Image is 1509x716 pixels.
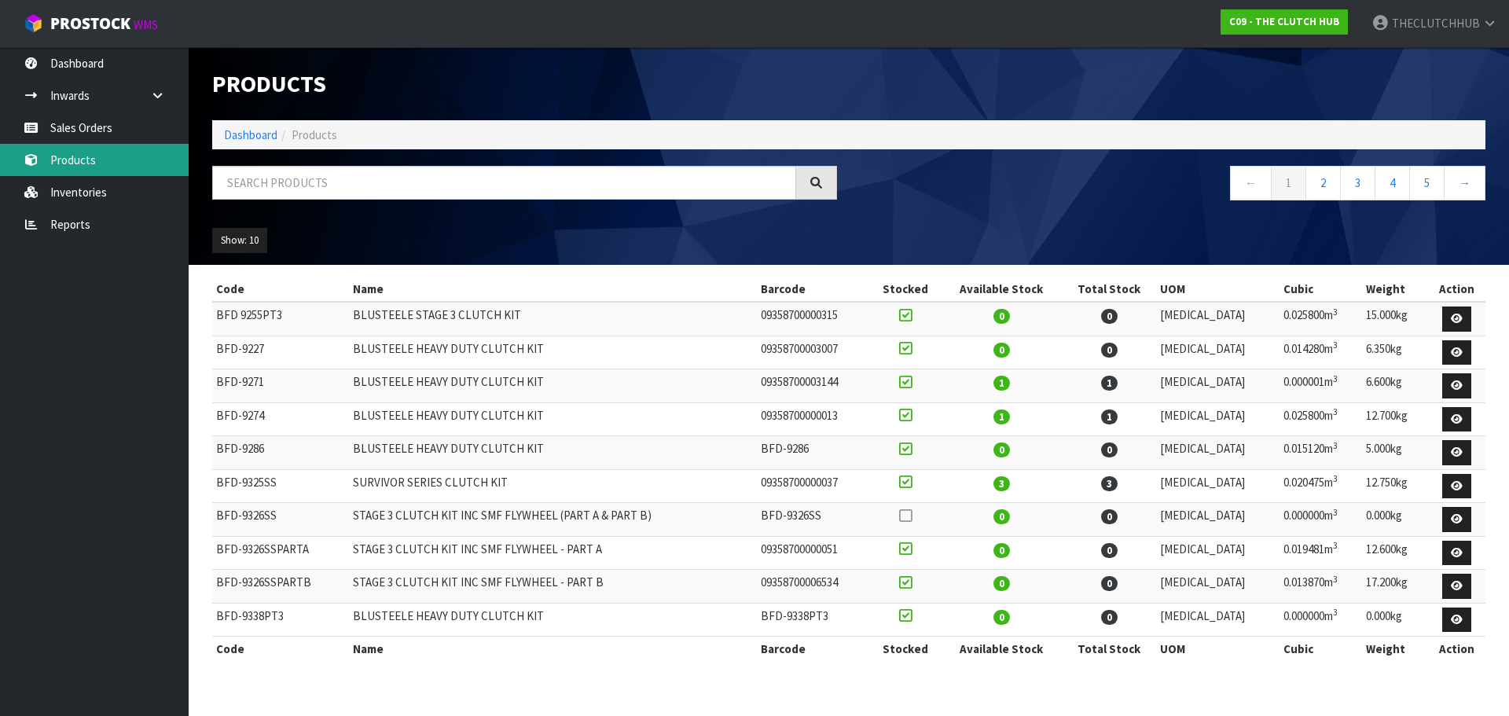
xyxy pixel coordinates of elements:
span: 0 [1101,442,1118,457]
td: BLUSTEELE HEAVY DUTY CLUTCH KIT [349,603,757,637]
strong: C09 - THE CLUTCH HUB [1229,15,1339,28]
td: BFD-9326SS [212,503,349,537]
th: Barcode [757,277,870,302]
td: BFD-9326SSPARTB [212,570,349,604]
sup: 3 [1333,406,1338,417]
td: [MEDICAL_DATA] [1156,603,1280,637]
td: 09358700000037 [757,469,870,503]
td: BLUSTEELE HEAVY DUTY CLUTCH KIT [349,436,757,470]
td: BFD-9286 [757,436,870,470]
sup: 3 [1333,440,1338,451]
td: 0.000000m [1280,503,1362,537]
th: UOM [1156,277,1280,302]
th: Available Stock [941,637,1062,662]
th: Code [212,277,349,302]
span: 1 [993,376,1010,391]
td: [MEDICAL_DATA] [1156,302,1280,336]
td: 15.000kg [1362,302,1428,336]
td: BFD-9227 [212,336,349,369]
span: THECLUTCHHUB [1392,16,1480,31]
td: 0.025800m [1280,302,1362,336]
span: 0 [1101,610,1118,625]
span: 0 [993,309,1010,324]
button: Show: 10 [212,228,267,253]
td: 17.200kg [1362,570,1428,604]
sup: 3 [1333,507,1338,518]
th: Total Stock [1062,277,1156,302]
span: 0 [993,343,1010,358]
td: BFD-9325SS [212,469,349,503]
sup: 3 [1333,540,1338,551]
th: Name [349,637,757,662]
span: 0 [1101,576,1118,591]
td: STAGE 3 CLUTCH KIT INC SMF FLYWHEEL (PART A & PART B) [349,503,757,537]
th: Weight [1362,637,1428,662]
td: 09358700000051 [757,536,870,570]
a: 3 [1340,166,1375,200]
th: Barcode [757,637,870,662]
td: 0.025800m [1280,402,1362,436]
td: [MEDICAL_DATA] [1156,570,1280,604]
sup: 3 [1333,340,1338,351]
td: 6.350kg [1362,336,1428,369]
td: [MEDICAL_DATA] [1156,369,1280,403]
td: BLUSTEELE STAGE 3 CLUTCH KIT [349,302,757,336]
span: 0 [993,442,1010,457]
th: Code [212,637,349,662]
h1: Products [212,71,837,97]
td: BFD 9255PT3 [212,302,349,336]
td: 0.019481m [1280,536,1362,570]
sup: 3 [1333,574,1338,585]
td: [MEDICAL_DATA] [1156,536,1280,570]
a: 2 [1305,166,1341,200]
td: 12.600kg [1362,536,1428,570]
td: 0.020475m [1280,469,1362,503]
a: → [1444,166,1485,200]
sup: 3 [1333,307,1338,318]
td: 0.000001m [1280,369,1362,403]
span: 1 [1101,409,1118,424]
td: 5.000kg [1362,436,1428,470]
th: UOM [1156,637,1280,662]
th: Stocked [870,637,941,662]
td: [MEDICAL_DATA] [1156,503,1280,537]
span: 0 [1101,509,1118,524]
td: 12.750kg [1362,469,1428,503]
td: 09358700006534 [757,570,870,604]
th: Stocked [870,277,941,302]
td: BFD-9338PT3 [757,603,870,637]
small: WMS [134,17,158,32]
a: 5 [1409,166,1445,200]
sup: 3 [1333,373,1338,384]
span: 0 [993,610,1010,625]
td: [MEDICAL_DATA] [1156,336,1280,369]
span: ProStock [50,13,130,34]
td: 0.000000m [1280,603,1362,637]
th: Name [349,277,757,302]
td: BFD-9286 [212,436,349,470]
span: 1 [993,409,1010,424]
td: BFD-9326SS [757,503,870,537]
span: 0 [993,576,1010,591]
td: 0.000kg [1362,603,1428,637]
th: Cubic [1280,277,1362,302]
a: 1 [1271,166,1306,200]
td: 09358700003144 [757,369,870,403]
td: [MEDICAL_DATA] [1156,469,1280,503]
td: BLUSTEELE HEAVY DUTY CLUTCH KIT [349,369,757,403]
a: ← [1230,166,1272,200]
th: Action [1428,277,1485,302]
img: cube-alt.png [24,13,43,33]
sup: 3 [1333,607,1338,618]
th: Cubic [1280,637,1362,662]
td: [MEDICAL_DATA] [1156,402,1280,436]
nav: Page navigation [861,166,1485,204]
td: STAGE 3 CLUTCH KIT INC SMF FLYWHEEL - PART B [349,570,757,604]
span: Products [292,127,337,142]
td: BLUSTEELE HEAVY DUTY CLUTCH KIT [349,336,757,369]
td: 0.013870m [1280,570,1362,604]
input: Search products [212,166,796,200]
td: STAGE 3 CLUTCH KIT INC SMF FLYWHEEL - PART A [349,536,757,570]
td: 09358700000013 [757,402,870,436]
td: 0.014280m [1280,336,1362,369]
